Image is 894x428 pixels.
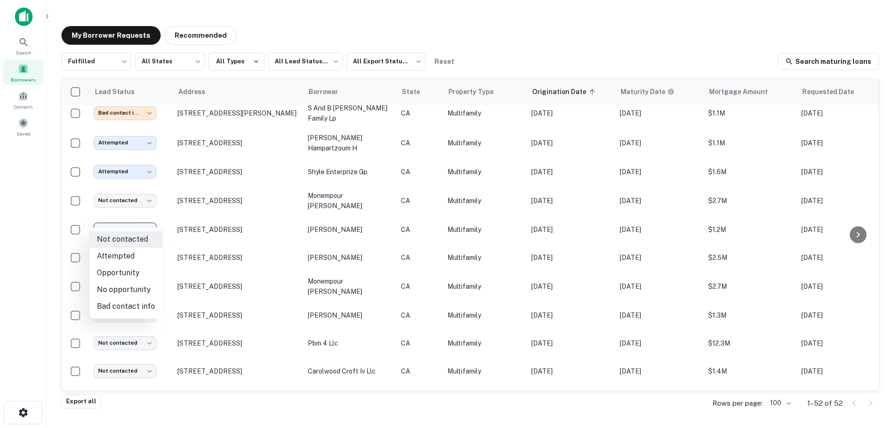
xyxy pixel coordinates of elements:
[89,281,163,298] li: No opportunity
[89,248,163,265] li: Attempted
[847,353,894,398] iframe: Chat Widget
[89,298,163,315] li: Bad contact info
[89,265,163,281] li: Opportunity
[89,231,163,248] li: Not contacted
